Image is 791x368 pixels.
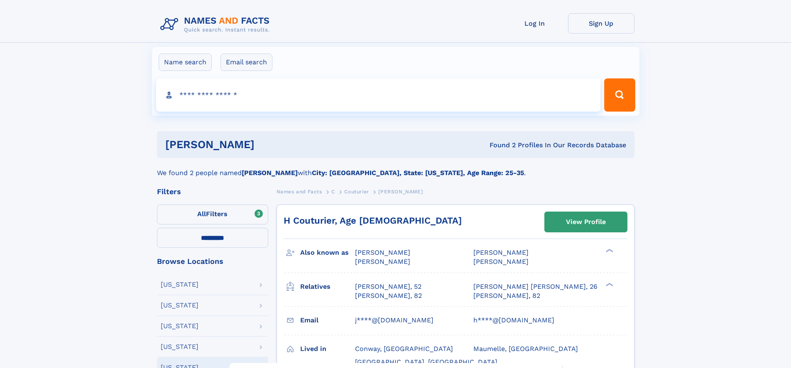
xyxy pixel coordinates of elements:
[355,291,422,300] a: [PERSON_NAME], 82
[165,139,372,150] h1: [PERSON_NAME]
[284,215,462,226] a: H Couturier, Age [DEMOGRAPHIC_DATA]
[355,345,453,353] span: Conway, [GEOGRAPHIC_DATA]
[604,78,635,112] button: Search Button
[473,291,540,300] a: [PERSON_NAME], 82
[220,54,272,71] label: Email search
[473,249,529,256] span: [PERSON_NAME]
[473,258,529,266] span: [PERSON_NAME]
[300,280,355,294] h3: Relatives
[161,323,198,329] div: [US_STATE]
[355,358,497,366] span: [GEOGRAPHIC_DATA], [GEOGRAPHIC_DATA]
[312,169,524,177] b: City: [GEOGRAPHIC_DATA], State: [US_STATE], Age Range: 25-35
[331,189,335,195] span: C
[545,212,627,232] a: View Profile
[355,258,410,266] span: [PERSON_NAME]
[568,13,634,34] a: Sign Up
[156,78,601,112] input: search input
[378,189,423,195] span: [PERSON_NAME]
[157,13,277,36] img: Logo Names and Facts
[344,186,369,197] a: Couturier
[331,186,335,197] a: C
[473,345,578,353] span: Maumelle, [GEOGRAPHIC_DATA]
[300,246,355,260] h3: Also known as
[161,302,198,309] div: [US_STATE]
[300,342,355,356] h3: Lived in
[300,313,355,327] h3: Email
[277,186,322,197] a: Names and Facts
[242,169,298,177] b: [PERSON_NAME]
[502,13,568,34] a: Log In
[355,249,410,256] span: [PERSON_NAME]
[157,205,268,224] label: Filters
[197,210,206,218] span: All
[372,141,626,150] div: Found 2 Profiles In Our Records Database
[161,344,198,350] div: [US_STATE]
[157,158,634,178] div: We found 2 people named with .
[604,248,614,253] div: ❯
[344,189,369,195] span: Couturier
[473,282,598,291] a: [PERSON_NAME] [PERSON_NAME], 26
[604,282,614,287] div: ❯
[157,188,268,195] div: Filters
[355,282,421,291] a: [PERSON_NAME], 52
[159,54,212,71] label: Name search
[161,281,198,288] div: [US_STATE]
[566,212,606,232] div: View Profile
[157,258,268,265] div: Browse Locations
